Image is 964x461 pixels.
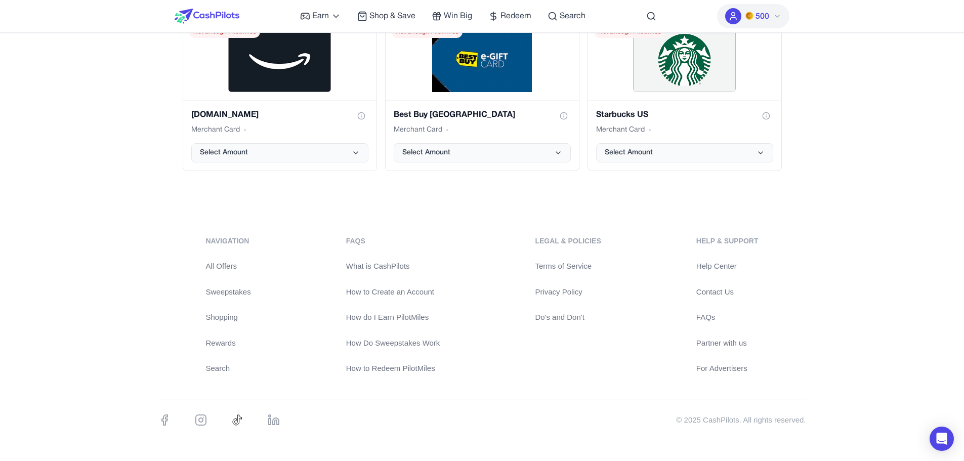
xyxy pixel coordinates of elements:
img: /default-reward-image.png [432,27,532,92]
a: Earn [300,10,341,22]
span: 500 [756,11,769,23]
a: Partner with us [696,338,759,349]
button: PMs500 [717,4,789,28]
div: Open Intercom Messenger [930,427,954,451]
div: Help & Support [696,236,759,246]
span: Merchant Card [191,125,240,135]
span: Redeem [500,10,531,22]
a: All Offers [206,261,251,272]
a: What is CashPilots [346,261,440,272]
div: Best Buy USA gift card [385,19,579,171]
a: Shop & Save [357,10,415,22]
a: How to Redeem PilotMiles [346,363,440,374]
span: Win Big [444,10,472,22]
img: TikTok [231,414,243,426]
a: Terms of Service [535,261,601,272]
a: Help Center [696,261,759,272]
a: For Advertisers [696,363,759,374]
a: Privacy Policy [535,286,601,298]
img: /default-reward-image.png [228,27,330,92]
span: Select Amount [200,148,248,158]
img: /default-reward-image.png [633,27,735,92]
div: © 2025 CashPilots. All rights reserved. [676,414,806,426]
h3: Starbucks US [596,109,648,121]
a: Contact Us [696,286,759,298]
a: How Do Sweepstakes Work [346,338,440,349]
span: Select Amount [402,148,450,158]
span: Merchant Card [596,125,645,135]
span: Search [560,10,585,22]
button: Show gift card information [557,109,571,123]
button: Select Amount [596,143,773,162]
span: Earn [312,10,329,22]
div: Starbucks US gift card [588,19,782,171]
span: Merchant Card [394,125,442,135]
span: Select Amount [605,148,653,158]
div: navigation [206,236,251,246]
a: Rewards [206,338,251,349]
div: Legal & Policies [535,236,601,246]
h3: Best Buy [GEOGRAPHIC_DATA] [394,109,515,121]
a: Sweepstakes [206,286,251,298]
button: Show gift card information [354,109,368,123]
a: FAQs [696,312,759,323]
button: Show gift card information [759,109,773,123]
button: Select Amount [191,143,368,162]
h3: [DOMAIN_NAME] [191,109,259,121]
button: Select Amount [394,143,571,162]
a: Shopping [206,312,251,323]
div: FAQs [346,236,440,246]
a: Redeem [488,10,531,22]
span: Shop & Save [369,10,415,22]
a: Search [548,10,585,22]
a: Do's and Don't [535,312,601,323]
img: CashPilots Logo [175,9,239,24]
div: Amazon.com gift card [183,19,377,171]
a: Win Big [432,10,472,22]
img: PMs [745,12,753,20]
a: Search [206,363,251,374]
a: How to Create an Account [346,286,440,298]
a: How do I Earn PilotMiles [346,312,440,323]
